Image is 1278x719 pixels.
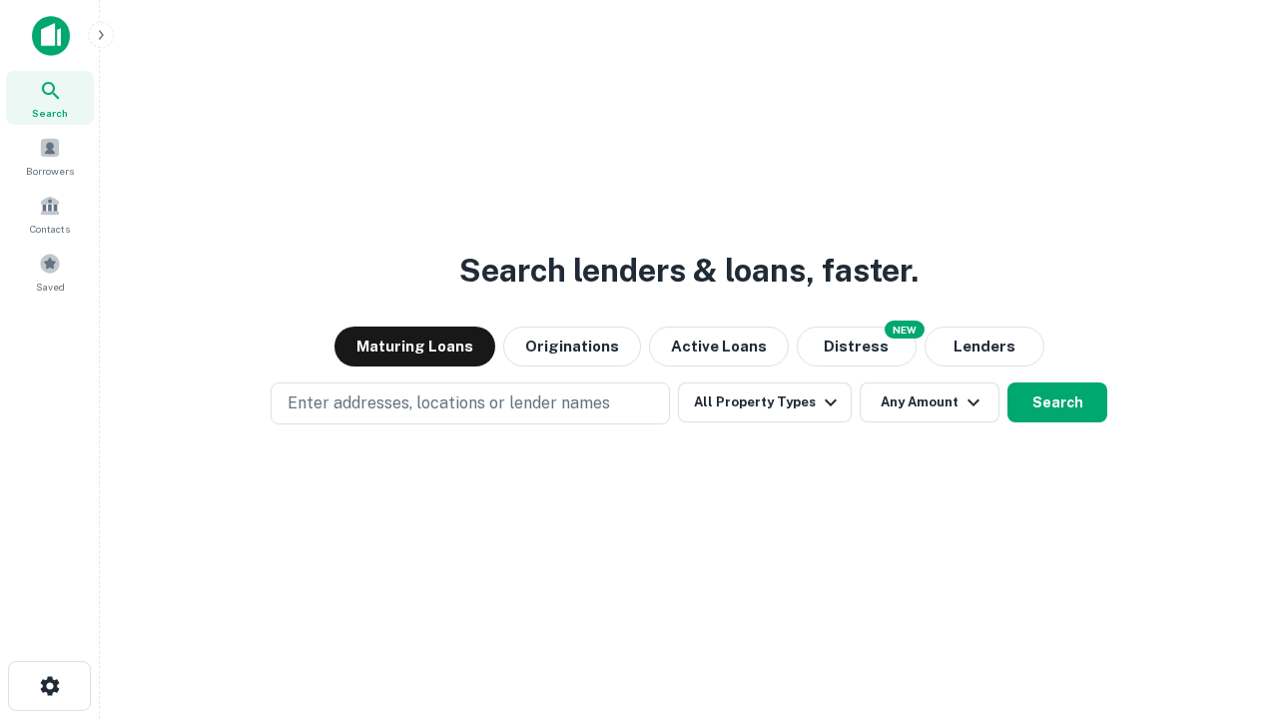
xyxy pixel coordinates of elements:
[503,327,641,366] button: Originations
[36,279,65,295] span: Saved
[1178,559,1278,655] iframe: Chat Widget
[32,105,68,121] span: Search
[30,221,70,237] span: Contacts
[6,245,94,299] a: Saved
[288,391,610,415] p: Enter addresses, locations or lender names
[459,247,919,295] h3: Search lenders & loans, faster.
[678,382,852,422] button: All Property Types
[797,327,917,366] button: Search distressed loans with lien and other non-mortgage details.
[925,327,1044,366] button: Lenders
[6,71,94,125] a: Search
[334,327,495,366] button: Maturing Loans
[860,382,999,422] button: Any Amount
[26,163,74,179] span: Borrowers
[271,382,670,424] button: Enter addresses, locations or lender names
[649,327,789,366] button: Active Loans
[6,187,94,241] a: Contacts
[6,129,94,183] a: Borrowers
[32,16,70,56] img: capitalize-icon.png
[1007,382,1107,422] button: Search
[885,321,925,339] div: NEW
